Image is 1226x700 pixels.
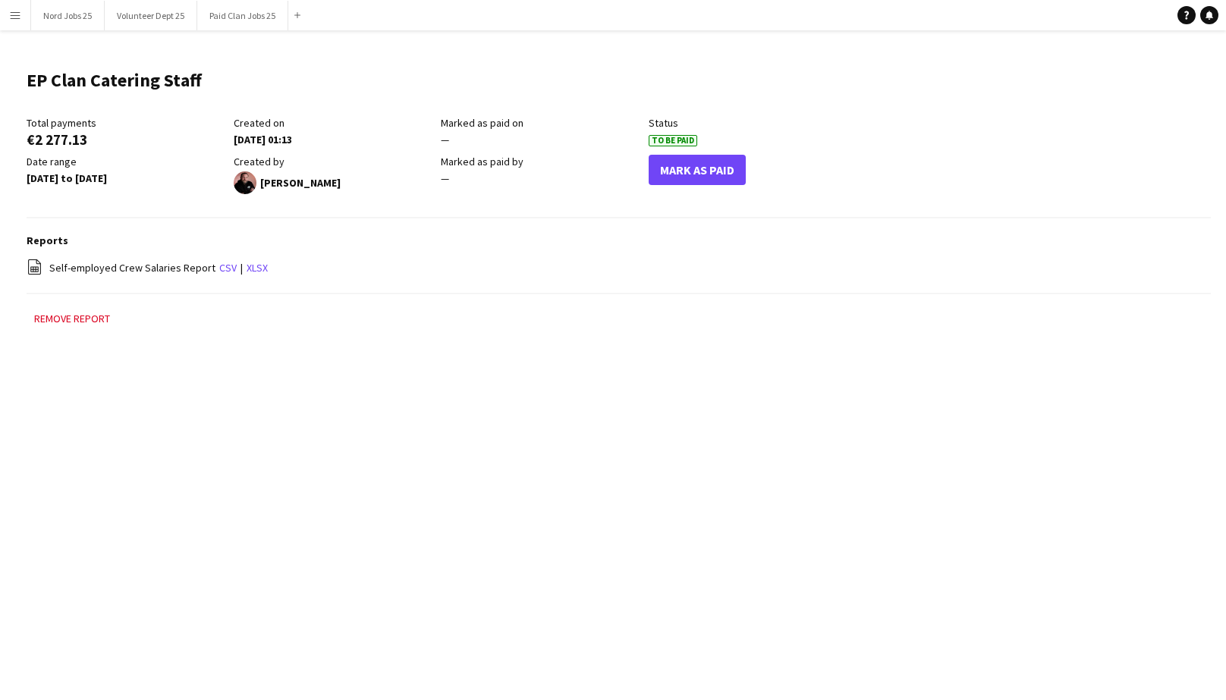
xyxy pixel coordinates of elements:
[441,171,449,185] span: —
[27,116,226,130] div: Total payments
[441,116,640,130] div: Marked as paid on
[234,116,433,130] div: Created on
[27,171,226,185] div: [DATE] to [DATE]
[27,155,226,168] div: Date range
[247,261,268,275] a: xlsx
[441,133,449,146] span: —
[197,1,288,30] button: Paid Clan Jobs 25
[27,234,1211,247] h3: Reports
[105,1,197,30] button: Volunteer Dept 25
[49,261,215,275] span: Self-employed Crew Salaries Report
[27,259,1211,278] div: |
[234,171,433,194] div: [PERSON_NAME]
[649,116,848,130] div: Status
[234,155,433,168] div: Created by
[27,133,226,146] div: €2 277.13
[649,155,746,185] button: Mark As Paid
[27,309,118,328] button: Remove report
[31,1,105,30] button: Nord Jobs 25
[27,69,202,92] h1: EP Clan Catering Staff
[649,135,697,146] span: To Be Paid
[234,133,433,146] div: [DATE] 01:13
[441,155,640,168] div: Marked as paid by
[219,261,237,275] a: csv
